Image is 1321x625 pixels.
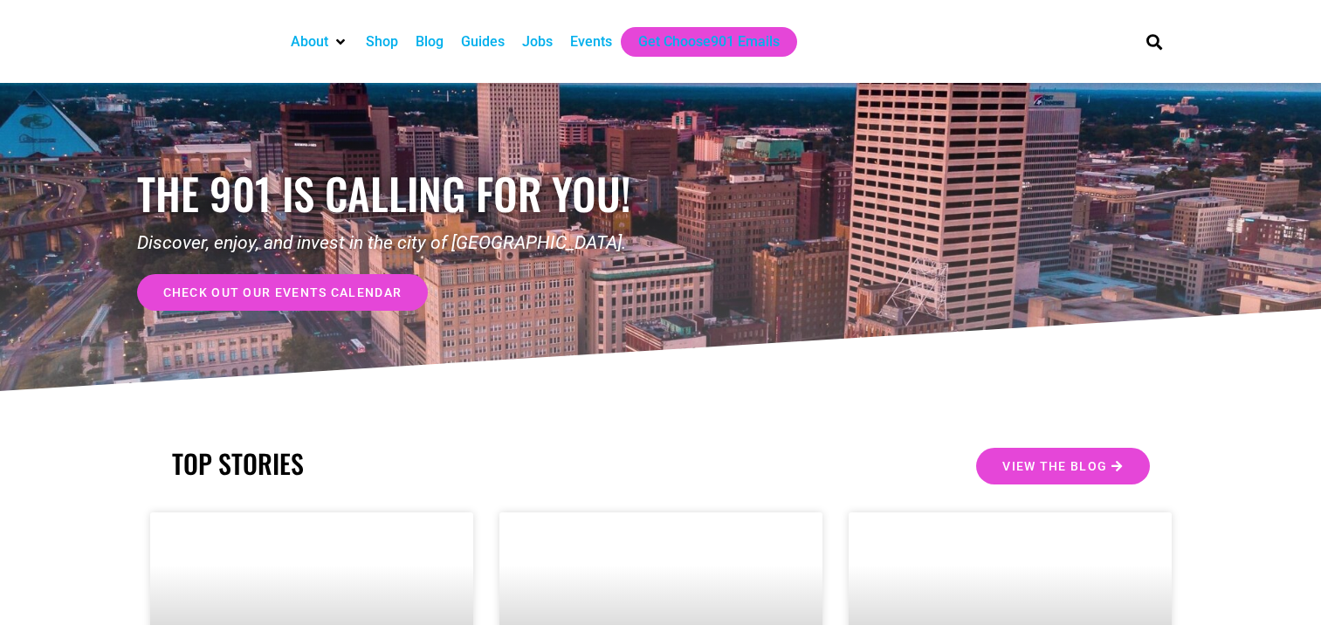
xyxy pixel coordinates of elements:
span: View the Blog [1002,460,1107,472]
a: Guides [461,31,505,52]
div: About [282,27,357,57]
p: Discover, enjoy, and invest in the city of [GEOGRAPHIC_DATA]. [137,230,661,258]
a: Events [570,31,612,52]
span: check out our events calendar [163,286,402,299]
a: About [291,31,328,52]
a: check out our events calendar [137,274,429,311]
a: Shop [366,31,398,52]
h1: the 901 is calling for you! [137,168,661,219]
h2: TOP STORIES [172,448,652,479]
nav: Main nav [282,27,1117,57]
a: Get Choose901 Emails [638,31,780,52]
div: Search [1139,27,1168,56]
a: View the Blog [976,448,1149,484]
a: Jobs [522,31,553,52]
a: Blog [416,31,444,52]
